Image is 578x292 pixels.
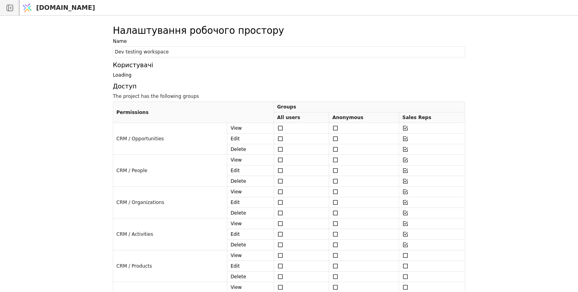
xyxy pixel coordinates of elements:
td: Edit [227,229,274,240]
td: CRM / People [113,155,227,187]
td: View [227,250,274,261]
td: Edit [227,134,274,144]
td: Delete [227,144,274,155]
td: View [227,187,274,197]
div: Loading [113,72,465,79]
td: View [227,219,274,229]
h1: Налаштування робочого простору [113,24,284,38]
th: Permissions [113,102,274,123]
td: View [227,123,274,134]
th: Groups [274,102,465,112]
div: The project has the following groups [113,93,465,100]
label: Користувачі [113,61,465,70]
th: Sales Reps [399,112,465,123]
td: Delete [227,176,274,187]
td: Delete [227,272,274,282]
td: View [227,155,274,165]
td: Edit [227,197,274,208]
th: Anonymous [329,112,399,123]
td: Delete [227,240,274,250]
td: CRM / Products [113,250,227,282]
th: All users [274,112,329,123]
td: Delete [227,208,274,219]
td: Edit [227,165,274,176]
img: Logo [21,0,33,15]
td: CRM / Activities [113,219,227,250]
td: CRM / Opportunities [113,123,227,155]
span: [DOMAIN_NAME] [36,3,95,13]
label: Name [113,38,465,45]
td: Edit [227,261,274,272]
td: CRM / Organizations [113,187,227,219]
a: [DOMAIN_NAME] [20,0,99,15]
label: Доступ [113,82,465,91]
